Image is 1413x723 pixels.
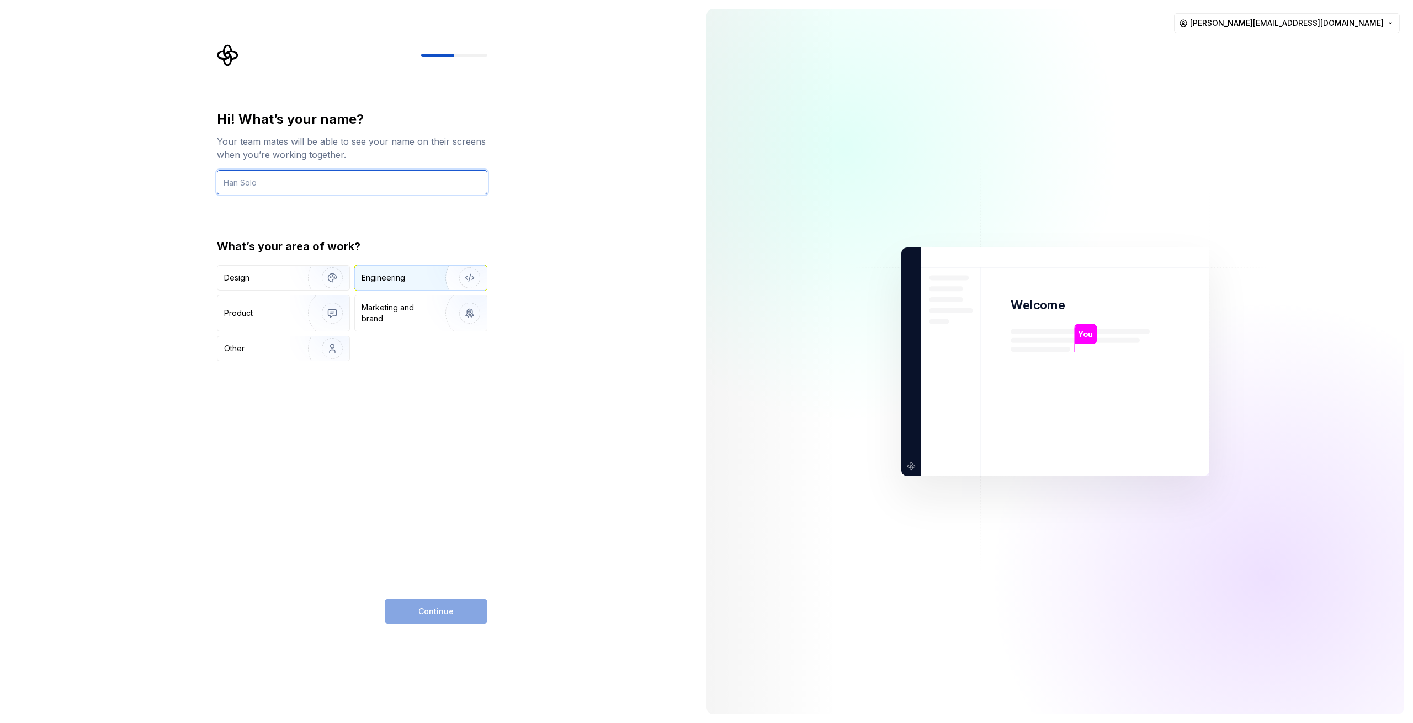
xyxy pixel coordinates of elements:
div: Hi! What’s your name? [217,110,487,128]
span: [PERSON_NAME][EMAIL_ADDRESS][DOMAIN_NAME] [1190,18,1384,29]
button: [PERSON_NAME][EMAIL_ADDRESS][DOMAIN_NAME] [1174,13,1400,33]
div: Design [224,272,249,283]
div: Other [224,343,245,354]
svg: Supernova Logo [217,44,239,66]
div: Marketing and brand [362,302,436,324]
div: Engineering [362,272,405,283]
div: Product [224,308,253,319]
p: Welcome [1011,297,1065,313]
p: You [1078,328,1093,340]
input: Han Solo [217,170,487,194]
div: What’s your area of work? [217,239,487,254]
div: Your team mates will be able to see your name on their screens when you’re working together. [217,135,487,161]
